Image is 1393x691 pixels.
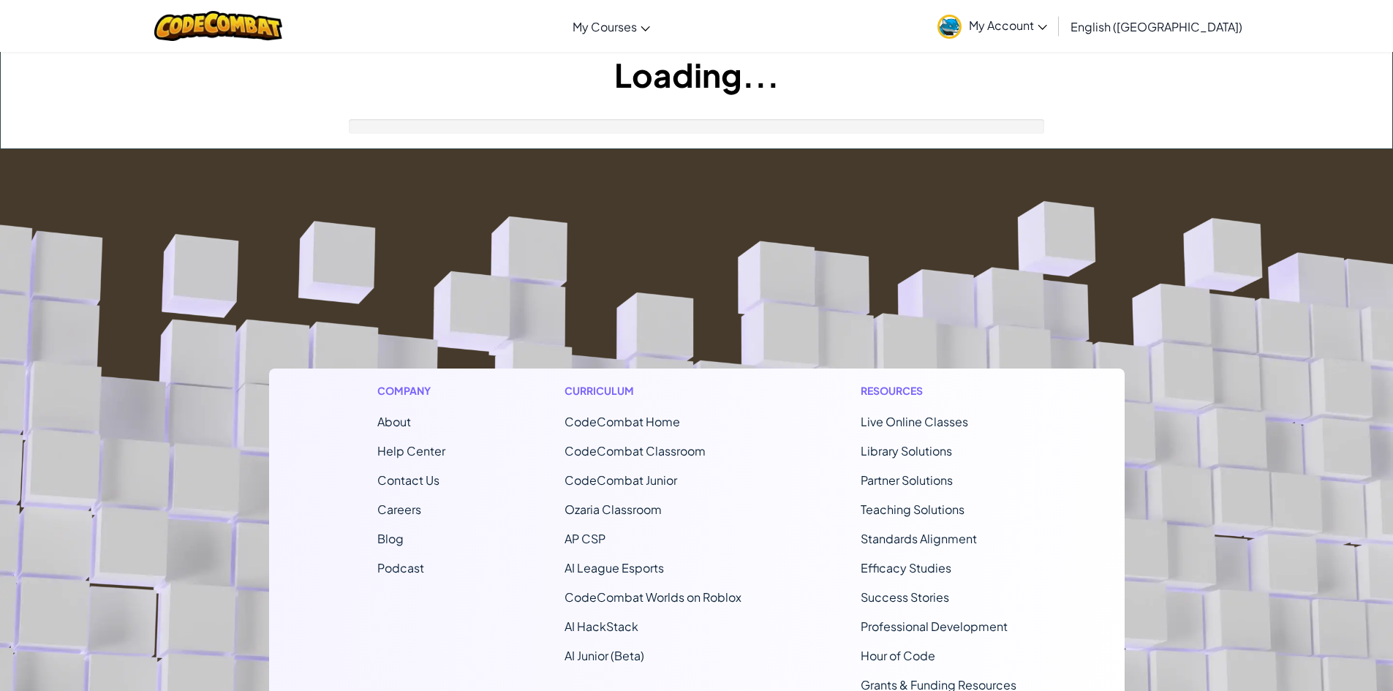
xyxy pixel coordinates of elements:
h1: Loading... [1,52,1392,97]
a: AI HackStack [565,619,638,634]
a: Standards Alignment [861,531,977,546]
span: English ([GEOGRAPHIC_DATA]) [1071,19,1242,34]
a: Ozaria Classroom [565,502,662,517]
a: My Courses [565,7,657,46]
img: CodeCombat logo [154,11,282,41]
h1: Curriculum [565,383,741,399]
a: Teaching Solutions [861,502,964,517]
a: Live Online Classes [861,414,968,429]
h1: Company [377,383,445,399]
h1: Resources [861,383,1016,399]
a: AP CSP [565,531,605,546]
a: About [377,414,411,429]
a: Library Solutions [861,443,952,458]
span: Contact Us [377,472,439,488]
a: CodeCombat Worlds on Roblox [565,589,741,605]
span: My Account [969,18,1047,33]
a: CodeCombat Junior [565,472,677,488]
a: English ([GEOGRAPHIC_DATA]) [1063,7,1250,46]
a: Success Stories [861,589,949,605]
a: Blog [377,531,404,546]
a: Help Center [377,443,445,458]
span: CodeCombat Home [565,414,680,429]
a: Careers [377,502,421,517]
img: avatar [937,15,962,39]
a: Partner Solutions [861,472,953,488]
a: CodeCombat Classroom [565,443,706,458]
a: Efficacy Studies [861,560,951,575]
a: AI League Esports [565,560,664,575]
a: AI Junior (Beta) [565,648,644,663]
span: My Courses [573,19,637,34]
a: Hour of Code [861,648,935,663]
a: My Account [930,3,1054,49]
a: Professional Development [861,619,1008,634]
a: Podcast [377,560,424,575]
